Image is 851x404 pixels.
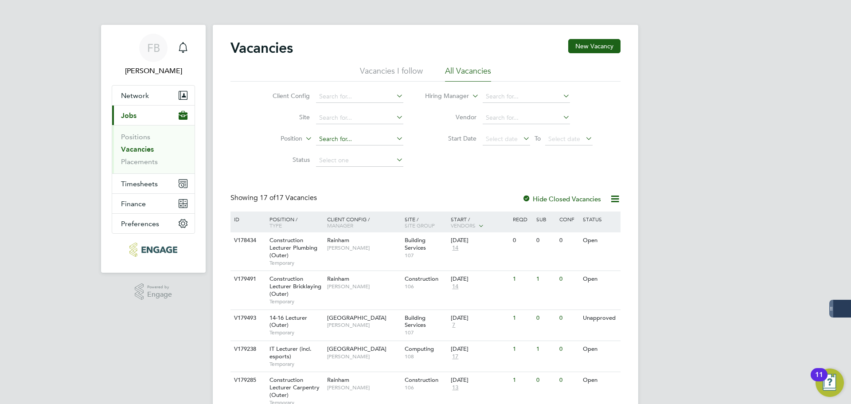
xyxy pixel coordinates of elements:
span: Temporary [269,259,323,267]
span: Construction Lecturer Bricklaying (Outer) [269,275,321,298]
span: [GEOGRAPHIC_DATA] [327,314,386,322]
span: Site Group [405,222,435,229]
span: Timesheets [121,180,158,188]
button: Network [112,86,195,105]
button: Preferences [112,214,195,233]
span: 7 [451,322,457,329]
div: V179491 [232,271,263,287]
span: 14 [451,244,460,252]
span: Finance [121,200,146,208]
div: 0 [534,310,557,326]
span: [GEOGRAPHIC_DATA] [327,345,386,353]
div: [DATE] [451,275,508,283]
a: Placements [121,157,158,166]
label: Site [259,113,310,121]
div: Sub [534,212,557,227]
span: Fin Brown [112,66,195,76]
span: Select date [486,135,518,143]
div: Open [581,341,619,357]
button: Open Resource Center, 11 new notifications [816,369,844,397]
label: Status [259,156,310,164]
div: 11 [815,375,823,386]
div: 0 [534,232,557,249]
span: Powered by [147,283,172,291]
div: Client Config / [325,212,402,233]
div: ID [232,212,263,227]
span: [PERSON_NAME] [327,322,400,329]
input: Search for... [316,90,403,103]
span: Building Services [405,236,426,251]
span: 14 [451,283,460,290]
div: V179238 [232,341,263,357]
label: Hide Closed Vacancies [522,195,601,203]
button: Finance [112,194,195,213]
span: Rainham [327,275,349,282]
span: Vendors [451,222,476,229]
div: Start / [449,212,511,234]
div: [DATE] [451,314,508,322]
div: Reqd [511,212,534,227]
span: Manager [327,222,353,229]
span: Temporary [269,298,323,305]
div: Showing [230,193,319,203]
span: [PERSON_NAME] [327,384,400,391]
span: 17 [451,353,460,361]
label: Vendor [425,113,476,121]
span: 107 [405,329,447,336]
span: 13 [451,384,460,392]
label: Client Config [259,92,310,100]
span: 14-16 Lecturer (Outer) [269,314,307,329]
h2: Vacancies [230,39,293,57]
div: V178434 [232,232,263,249]
div: 1 [511,310,534,326]
label: Hiring Manager [418,92,469,101]
div: [DATE] [451,237,508,244]
div: 1 [511,271,534,287]
div: Conf [557,212,580,227]
span: 17 Vacancies [260,193,317,202]
span: Jobs [121,111,137,120]
div: Open [581,271,619,287]
span: [PERSON_NAME] [327,244,400,251]
div: 1 [534,341,557,357]
div: 0 [557,341,580,357]
div: [DATE] [451,345,508,353]
span: 107 [405,252,447,259]
img: dovetailslate-logo-retina.png [129,243,177,257]
div: 0 [534,372,557,388]
input: Select one [316,154,403,167]
div: Jobs [112,125,195,173]
button: Jobs [112,106,195,125]
span: Rainham [327,236,349,244]
span: Preferences [121,220,159,228]
a: Positions [121,133,150,141]
div: 0 [511,232,534,249]
button: Timesheets [112,174,195,193]
div: V179285 [232,372,263,388]
a: Vacancies [121,145,154,153]
button: New Vacancy [568,39,621,53]
span: Temporary [269,361,323,368]
div: 1 [511,372,534,388]
span: Construction Lecturer Carpentry (Outer) [269,376,320,399]
span: 106 [405,384,447,391]
span: Construction Lecturer Plumbing (Outer) [269,236,317,259]
label: Position [251,134,302,143]
label: Start Date [425,134,476,142]
input: Search for... [316,112,403,124]
div: 0 [557,310,580,326]
input: Search for... [483,112,570,124]
span: To [532,133,543,144]
div: V179493 [232,310,263,326]
div: 1 [534,271,557,287]
div: 0 [557,372,580,388]
div: Status [581,212,619,227]
span: Select date [548,135,580,143]
span: [PERSON_NAME] [327,353,400,360]
div: Position / [263,212,325,233]
input: Search for... [316,133,403,145]
span: Construction [405,275,438,282]
div: 0 [557,271,580,287]
div: 0 [557,232,580,249]
a: FB[PERSON_NAME] [112,34,195,76]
